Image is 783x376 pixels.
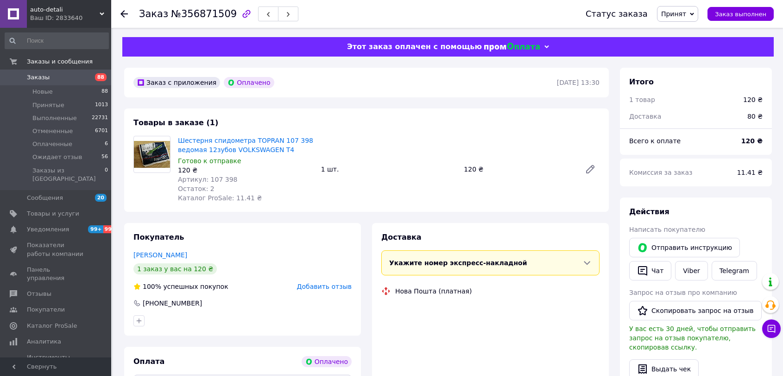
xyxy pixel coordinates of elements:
span: 100% [143,283,161,290]
span: Новые [32,88,53,96]
div: 120 ₴ [178,166,314,175]
span: Уведомления [27,225,69,234]
div: Оплачено [302,356,352,367]
div: 120 ₴ [460,163,577,176]
span: Принят [661,10,686,18]
span: Покупатели [27,306,65,314]
span: Покупатель [133,233,184,242]
div: успешных покупок [133,282,228,291]
span: У вас есть 30 дней, чтобы отправить запрос на отзыв покупателю, скопировав ссылку. [629,325,756,351]
span: Запрос на отзыв про компанию [629,289,737,296]
span: 99+ [103,225,119,233]
div: Статус заказа [586,9,648,19]
span: Отмененные [32,127,73,135]
span: №356871509 [171,8,237,19]
div: 1 шт. [317,163,461,176]
span: 1013 [95,101,108,109]
span: Показатели работы компании [27,241,86,258]
span: 22731 [92,114,108,122]
div: Оплачено [224,77,274,88]
span: Добавить отзыв [297,283,352,290]
a: [PERSON_NAME] [133,251,187,259]
div: Нова Пошта (платная) [393,287,474,296]
span: Каталог ProSale: 11.41 ₴ [178,194,262,202]
img: Шестерня спидометра TOPRAN 107 398 ведомая 12зубов VOLKSWAGEN T4 [134,141,170,168]
span: Товары и услуги [27,210,79,218]
span: 0 [105,166,108,183]
span: Артикул: 107 398 [178,176,237,183]
span: 6 [105,140,108,148]
span: 1 товар [629,96,655,103]
span: Этот заказ оплачен с помощью [347,42,482,51]
img: evopay logo [484,43,540,51]
span: Доставка [381,233,422,242]
span: auto-detali [30,6,100,14]
span: Выполненные [32,114,77,122]
span: Аналитика [27,338,61,346]
span: Принятые [32,101,64,109]
span: Инструменты вебмастера и SEO [27,353,86,370]
button: Чат с покупателем [762,319,781,338]
span: Заказы и сообщения [27,57,93,66]
span: Оплата [133,357,164,366]
span: Заказ [139,8,168,19]
time: [DATE] 13:30 [557,79,600,86]
b: 120 ₴ [741,137,763,145]
span: Сообщения [27,194,63,202]
span: 6701 [95,127,108,135]
span: Ожидает отзыв [32,153,82,161]
a: Viber [675,261,707,280]
span: Написать покупателю [629,226,705,233]
button: Заказ выполнен [707,7,774,21]
button: Чат [629,261,671,280]
span: Доставка [629,113,661,120]
div: 80 ₴ [742,106,768,127]
span: Отзывы [27,290,51,298]
span: Комиссия за заказ [629,169,693,176]
span: Каталог ProSale [27,322,77,330]
span: Оплаченные [32,140,72,148]
div: Ваш ID: 2833640 [30,14,111,22]
div: 1 заказ у вас на 120 ₴ [133,263,217,274]
span: Заказы из [GEOGRAPHIC_DATA] [32,166,105,183]
span: Заказ выполнен [715,11,766,18]
div: [PHONE_NUMBER] [142,299,203,308]
span: Панель управления [27,266,86,282]
span: Итого [629,77,654,86]
span: Укажите номер экспресс-накладной [389,259,527,267]
div: Вернуться назад [120,9,128,19]
span: 56 [101,153,108,161]
div: 120 ₴ [743,95,763,104]
span: Действия [629,207,669,216]
span: 20 [95,194,107,202]
input: Поиск [5,32,109,49]
span: Всего к оплате [629,137,681,145]
a: Шестерня спидометра TOPRAN 107 398 ведомая 12зубов VOLKSWAGEN T4 [178,137,313,153]
span: Товары в заказе (1) [133,118,218,127]
span: Готово к отправке [178,157,241,165]
span: 11.41 ₴ [737,169,763,176]
div: Заказ с приложения [133,77,220,88]
span: 88 [101,88,108,96]
button: Скопировать запрос на отзыв [629,301,762,320]
span: 88 [95,73,107,81]
a: Telegram [712,261,757,280]
span: Заказы [27,73,50,82]
span: 99+ [88,225,103,233]
span: Остаток: 2 [178,185,215,192]
a: Редактировать [581,160,600,178]
button: Отправить инструкцию [629,238,740,257]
